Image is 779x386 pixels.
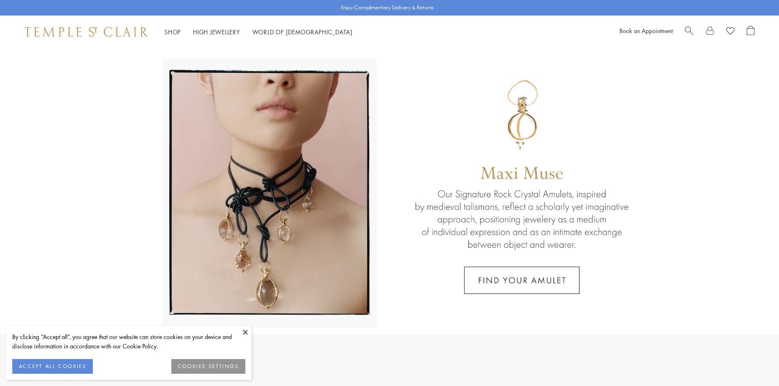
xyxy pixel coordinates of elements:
[25,27,148,37] img: Temple St. Clair
[747,26,754,38] a: Open Shopping Bag
[620,27,673,35] a: Book an Appointment
[12,332,245,351] div: By clicking “Accept all”, you agree that our website can store cookies on your device and disclos...
[341,4,434,12] p: Enjoy Complimentary Delivery & Returns
[685,26,694,38] a: Search
[164,28,181,36] a: ShopShop
[164,27,352,37] nav: Main navigation
[726,26,734,38] a: View Wishlist
[252,28,352,36] a: World of [DEMOGRAPHIC_DATA]World of [DEMOGRAPHIC_DATA]
[171,359,245,374] button: COOKIES SETTINGS
[12,359,93,374] button: ACCEPT ALL COOKIES
[193,28,240,36] a: High JewelleryHigh Jewellery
